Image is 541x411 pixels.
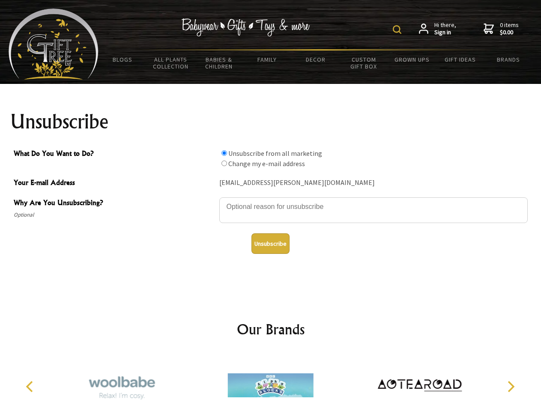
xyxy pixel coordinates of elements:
[219,176,528,190] div: [EMAIL_ADDRESS][PERSON_NAME][DOMAIN_NAME]
[9,9,99,80] img: Babyware - Gifts - Toys and more...
[388,51,436,68] a: Grown Ups
[251,233,290,254] button: Unsubscribe
[500,21,519,36] span: 0 items
[14,177,215,190] span: Your E-mail Address
[501,377,520,396] button: Next
[340,51,388,75] a: Custom Gift Box
[221,161,227,166] input: What Do You Want to Do?
[500,29,519,36] strong: $0.00
[228,149,322,158] label: Unsubscribe from all marketing
[291,51,340,68] a: Decor
[21,377,40,396] button: Previous
[436,51,484,68] a: Gift Ideas
[10,111,531,132] h1: Unsubscribe
[419,21,456,36] a: Hi there,Sign in
[484,21,519,36] a: 0 items$0.00
[434,29,456,36] strong: Sign in
[14,148,215,161] span: What Do You Want to Do?
[484,51,533,68] a: Brands
[14,197,215,210] span: Why Are You Unsubscribing?
[182,18,310,36] img: Babywear - Gifts - Toys & more
[243,51,292,68] a: Family
[219,197,528,223] textarea: Why Are You Unsubscribing?
[147,51,195,75] a: All Plants Collection
[221,150,227,156] input: What Do You Want to Do?
[14,210,215,220] span: Optional
[393,25,401,34] img: product search
[195,51,243,75] a: Babies & Children
[228,159,305,168] label: Change my e-mail address
[99,51,147,68] a: BLOGS
[17,319,524,340] h2: Our Brands
[434,21,456,36] span: Hi there,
